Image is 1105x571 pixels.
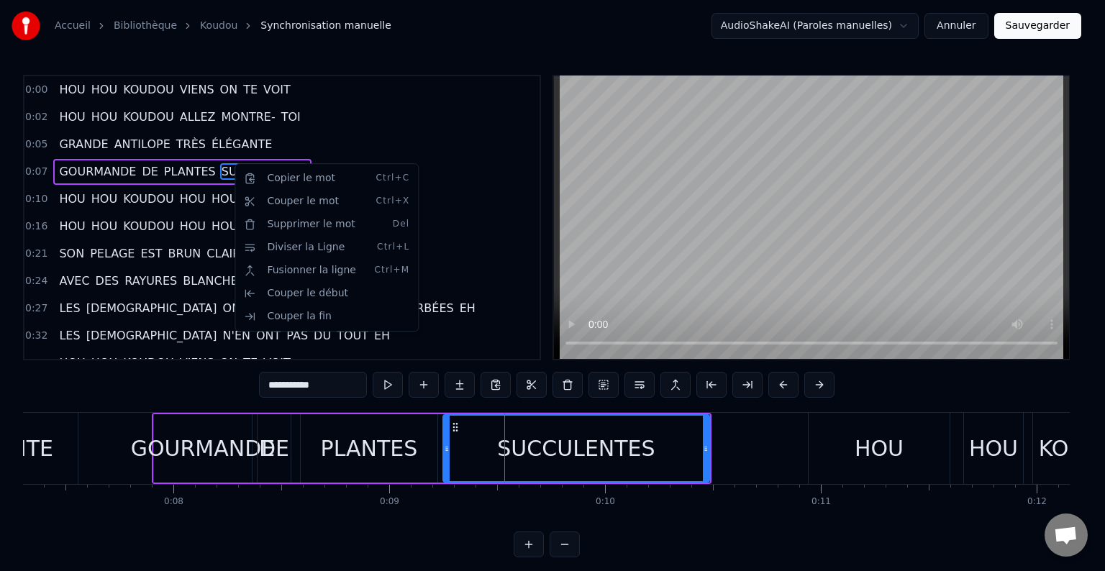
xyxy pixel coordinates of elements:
div: Fusionner la ligne [238,259,415,282]
div: Copier le mot [238,167,415,190]
span: Del [393,219,410,230]
div: Couper le mot [238,190,415,213]
span: Ctrl+L [377,242,409,253]
span: Ctrl+X [376,196,410,207]
div: Supprimer le mot [238,213,415,236]
div: Couper la fin [238,305,415,328]
span: Ctrl+M [374,265,409,276]
div: Diviser la Ligne [238,236,415,259]
div: Couper le début [238,282,415,305]
span: Ctrl+C [376,173,409,184]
